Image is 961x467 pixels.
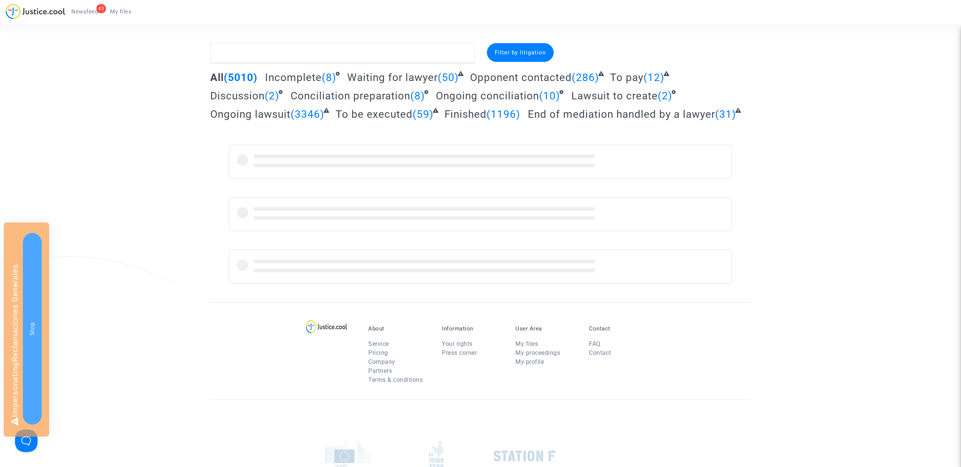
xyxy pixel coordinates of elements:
[224,71,258,84] span: (5010)
[528,108,715,120] span: End of mediation handled by a lawyer
[23,233,42,425] button: Stop
[515,325,578,332] p: User Area
[495,49,546,56] span: Filter by litigation
[515,340,538,347] a: My files
[436,90,539,102] span: Ongoing conciliation
[4,222,49,437] div: Impersonating
[65,6,104,17] a: 43Newsfeed
[104,6,137,17] a: My files
[210,71,224,84] span: All
[589,325,651,332] p: Contact
[291,90,410,102] span: Conciliation preparation
[442,349,477,356] a: Press corner
[110,8,131,15] span: My files
[347,71,438,84] span: Waiting for lawyer
[658,90,672,102] span: (2)
[410,90,425,102] span: (8)
[470,71,572,84] span: Opponent contacted
[571,90,658,102] span: Lawsuit to create
[265,90,279,102] span: (2)
[336,108,413,120] span: To be executed
[29,322,36,335] span: Stop
[306,320,348,333] img: logo-lg.svg
[442,340,473,347] a: Your rights
[71,8,98,15] span: Newsfeed
[368,367,392,374] a: Partners
[494,450,556,462] img: stationf.png
[438,71,459,84] span: (50)
[291,108,324,120] span: (3346)
[715,108,736,120] span: (31)
[210,90,265,102] span: Discussion
[589,349,611,356] a: Contact
[413,108,434,120] span: (59)
[515,358,544,365] a: My profile
[643,71,664,84] span: (12)
[210,108,291,120] span: Ongoing lawsuit
[15,429,38,452] iframe: Help Scout Beacon - Open
[6,4,65,19] img: jc-logo.svg
[96,4,106,13] div: 43
[322,71,336,84] span: (8)
[572,71,599,84] span: (286)
[368,340,389,347] a: Service
[515,349,560,356] a: My proceedings
[442,325,504,332] p: Information
[368,325,431,332] p: About
[589,340,601,347] a: FAQ
[539,90,560,102] span: (10)
[265,71,322,84] span: Incomplete
[368,358,395,365] a: Company
[368,376,423,383] a: Terms & conditions
[368,349,388,356] a: Pricing
[444,108,487,120] span: Finished
[610,71,643,84] span: To pay
[487,108,520,120] span: (1196)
